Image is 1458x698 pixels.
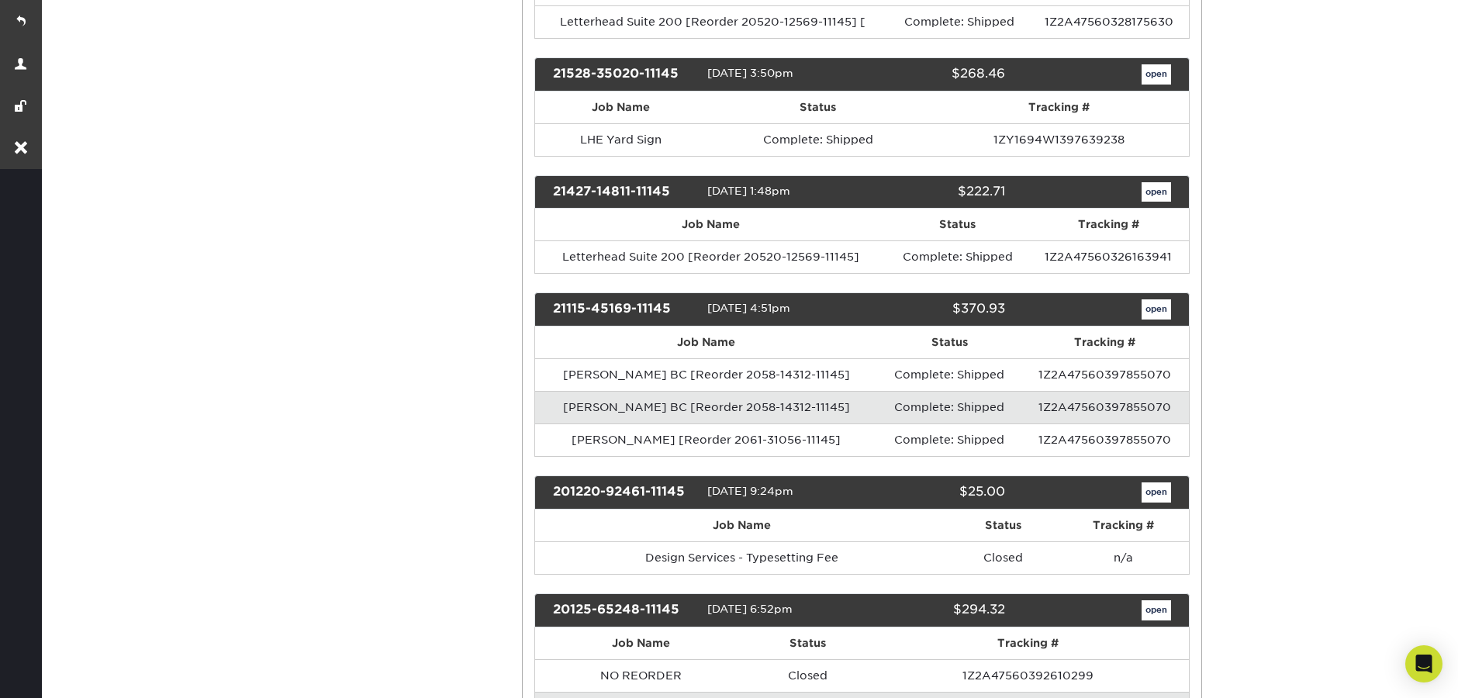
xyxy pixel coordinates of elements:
td: LHE Yard Sign [535,123,707,156]
th: Job Name [535,209,887,240]
td: Complete: Shipped [878,391,1021,423]
div: $268.46 [850,64,1016,85]
div: $25.00 [850,482,1016,503]
th: Status [747,627,868,659]
th: Status [886,209,1028,240]
td: 1Z2A47560326163941 [1028,240,1189,273]
td: Closed [948,541,1058,574]
td: 1Z2A47560392610299 [868,659,1189,692]
th: Tracking # [1028,209,1189,240]
th: Tracking # [868,627,1189,659]
th: Job Name [535,92,707,123]
th: Tracking # [1058,510,1189,541]
a: open [1142,64,1171,85]
div: 21528-35020-11145 [541,64,707,85]
th: Job Name [535,327,879,358]
td: [PERSON_NAME] BC [Reorder 2058-14312-11145] [535,358,879,391]
td: Design Services - Typesetting Fee [535,541,949,574]
a: open [1142,600,1171,620]
td: 1Z2A47560397855070 [1021,423,1189,456]
iframe: Google Customer Reviews [4,651,132,693]
div: 21427-14811-11145 [541,182,707,202]
div: $222.71 [850,182,1016,202]
td: Complete: Shipped [878,423,1021,456]
div: $370.93 [850,299,1016,320]
div: 201220-92461-11145 [541,482,707,503]
td: Complete: Shipped [890,5,1029,38]
a: open [1142,482,1171,503]
td: 1Z2A47560397855070 [1021,391,1189,423]
span: [DATE] 9:24pm [707,485,793,497]
div: 20125-65248-11145 [541,600,707,620]
td: Letterhead Suite 200 [Reorder 20520-12569-11145] [535,240,887,273]
td: Letterhead Suite 200 [Reorder 20520-12569-11145] [ [535,5,890,38]
th: Job Name [535,510,949,541]
td: Closed [747,659,868,692]
td: 1Z2A47560328175630 [1029,5,1189,38]
td: [PERSON_NAME] BC [Reorder 2058-14312-11145] [535,391,879,423]
th: Status [948,510,1058,541]
a: open [1142,182,1171,202]
th: Job Name [535,627,748,659]
td: Complete: Shipped [878,358,1021,391]
th: Tracking # [1021,327,1189,358]
td: Complete: Shipped [707,123,929,156]
td: 1ZY1694W1397639238 [929,123,1189,156]
td: 1Z2A47560397855070 [1021,358,1189,391]
th: Tracking # [929,92,1189,123]
td: Complete: Shipped [886,240,1028,273]
span: [DATE] 6:52pm [707,603,793,615]
span: [DATE] 1:48pm [707,185,790,197]
div: $294.32 [850,600,1016,620]
div: 21115-45169-11145 [541,299,707,320]
td: n/a [1058,541,1189,574]
span: [DATE] 4:51pm [707,302,790,315]
span: [DATE] 3:50pm [707,67,793,79]
div: Open Intercom Messenger [1405,645,1442,682]
a: open [1142,299,1171,320]
td: NO REORDER [535,659,748,692]
th: Status [707,92,929,123]
th: Status [878,327,1021,358]
td: [PERSON_NAME] [Reorder 2061-31056-11145] [535,423,879,456]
